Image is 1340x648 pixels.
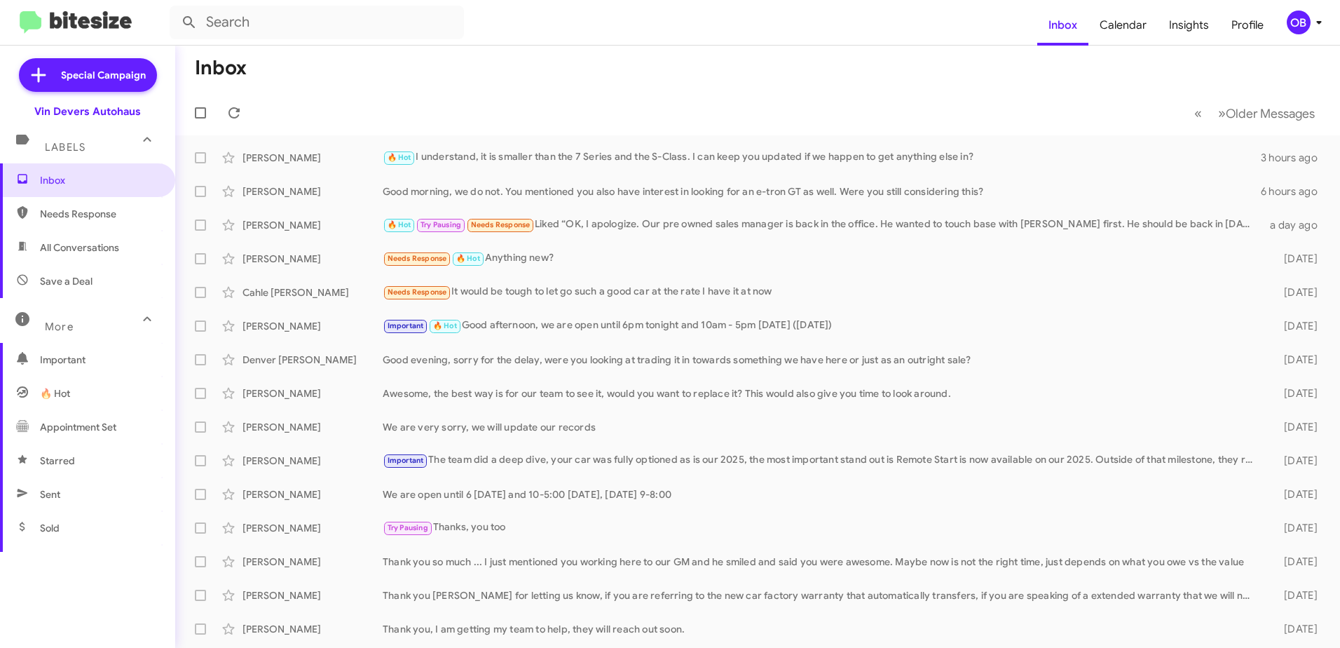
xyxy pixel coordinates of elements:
[61,68,146,82] span: Special Campaign
[242,454,383,468] div: [PERSON_NAME]
[40,274,93,288] span: Save a Deal
[45,141,86,154] span: Labels
[242,252,383,266] div: [PERSON_NAME]
[19,58,157,92] a: Special Campaign
[1262,588,1329,602] div: [DATE]
[1194,104,1202,122] span: «
[34,104,141,119] div: Vin Devers Autohaus
[242,319,383,333] div: [PERSON_NAME]
[1275,11,1325,34] button: OB
[1218,104,1226,122] span: »
[1262,521,1329,535] div: [DATE]
[421,220,461,229] span: Try Pausing
[388,456,424,465] span: Important
[1261,151,1329,165] div: 3 hours ago
[1262,353,1329,367] div: [DATE]
[40,173,159,187] span: Inbox
[242,487,383,501] div: [PERSON_NAME]
[242,386,383,400] div: [PERSON_NAME]
[1186,99,1210,128] button: Previous
[1210,99,1323,128] button: Next
[1262,555,1329,569] div: [DATE]
[242,285,383,299] div: Cahle [PERSON_NAME]
[471,220,531,229] span: Needs Response
[383,284,1262,300] div: It would be tough to let go such a good car at the rate I have it at now
[383,487,1262,501] div: We are open until 6 [DATE] and 10-5:00 [DATE], [DATE] 9-8:00
[1037,5,1088,46] a: Inbox
[242,622,383,636] div: [PERSON_NAME]
[383,520,1262,536] div: Thanks, you too
[383,353,1262,367] div: Good evening, sorry for the delay, were you looking at trading it in towards something we have he...
[242,521,383,535] div: [PERSON_NAME]
[45,320,74,333] span: More
[1262,386,1329,400] div: [DATE]
[242,588,383,602] div: [PERSON_NAME]
[1287,11,1311,34] div: OB
[40,207,159,221] span: Needs Response
[383,555,1262,569] div: Thank you so much ... I just mentioned you working here to our GM and he smiled and said you were...
[1261,184,1329,198] div: 6 hours ago
[383,250,1262,266] div: Anything new?
[456,254,480,263] span: 🔥 Hot
[242,420,383,434] div: [PERSON_NAME]
[40,487,60,501] span: Sent
[383,588,1262,602] div: Thank you [PERSON_NAME] for letting us know, if you are referring to the new car factory warranty...
[170,6,464,39] input: Search
[388,254,447,263] span: Needs Response
[40,454,75,468] span: Starred
[1158,5,1220,46] a: Insights
[388,153,411,162] span: 🔥 Hot
[383,386,1262,400] div: Awesome, the best way is for our team to see it, would you want to replace it? This would also gi...
[1262,218,1329,232] div: a day ago
[383,452,1262,468] div: The team did a deep dive, your car was fully optioned as is our 2025, the most important stand ou...
[383,184,1261,198] div: Good morning, we do not. You mentioned you also have interest in looking for an e-tron GT as well...
[1262,319,1329,333] div: [DATE]
[383,149,1261,166] div: I understand, it is smaller than the 7 Series and the S-Class. I can keep you updated if we happe...
[1187,99,1323,128] nav: Page navigation example
[1220,5,1275,46] a: Profile
[40,420,116,434] span: Appointment Set
[40,241,119,255] span: All Conversations
[242,218,383,232] div: [PERSON_NAME]
[388,523,428,532] span: Try Pausing
[1262,285,1329,299] div: [DATE]
[1262,622,1329,636] div: [DATE]
[1226,106,1315,121] span: Older Messages
[242,151,383,165] div: [PERSON_NAME]
[388,321,424,330] span: Important
[242,353,383,367] div: Denver [PERSON_NAME]
[40,353,159,367] span: Important
[383,622,1262,636] div: Thank you, I am getting my team to help, they will reach out soon.
[1262,487,1329,501] div: [DATE]
[433,321,457,330] span: 🔥 Hot
[40,521,60,535] span: Sold
[1262,454,1329,468] div: [DATE]
[383,217,1262,233] div: Liked “OK, I apologize. Our pre owned sales manager is back in the office. He wanted to touch bas...
[1262,252,1329,266] div: [DATE]
[388,288,447,297] span: Needs Response
[1262,420,1329,434] div: [DATE]
[383,420,1262,434] div: We are very sorry, we will update our records
[195,57,247,79] h1: Inbox
[1088,5,1158,46] a: Calendar
[40,386,70,400] span: 🔥 Hot
[242,184,383,198] div: [PERSON_NAME]
[242,555,383,569] div: [PERSON_NAME]
[383,318,1262,334] div: Good afternoon, we are open until 6pm tonight and 10am - 5pm [DATE] ([DATE])
[388,220,411,229] span: 🔥 Hot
